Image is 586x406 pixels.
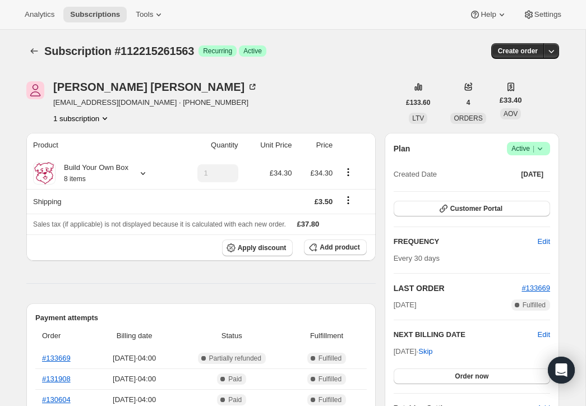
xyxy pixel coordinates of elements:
button: Product actions [53,113,110,124]
span: [DATE] · 04:00 [99,353,170,364]
button: Product actions [339,166,357,178]
button: 4 [460,95,477,110]
span: AOV [504,110,518,118]
span: £34.30 [311,169,333,177]
button: Subscriptions [63,7,127,22]
button: Edit [538,329,550,340]
a: #133669 [42,354,71,362]
th: Unit Price [242,133,296,158]
span: Tools [136,10,153,19]
span: Status [177,330,287,342]
h2: FREQUENCY [394,236,538,247]
span: Skip [418,346,432,357]
span: 4 [467,98,470,107]
span: [DATE] [394,299,417,311]
span: Active [243,47,262,56]
span: Fulfilled [319,354,342,363]
span: Fulfilled [319,395,342,404]
button: Order now [394,368,550,384]
a: #131908 [42,375,71,383]
span: Created Date [394,169,437,180]
span: Fulfillment [293,330,359,342]
span: Billing date [99,330,170,342]
span: £34.30 [270,169,292,177]
th: Quantity [174,133,241,158]
button: Help [463,7,514,22]
span: LTV [412,114,424,122]
span: Paid [228,375,242,384]
button: Tools [129,7,171,22]
span: Subscription #112215261563 [44,45,194,57]
span: Apply discount [238,243,287,252]
span: Add product [320,243,359,252]
button: #133669 [522,283,550,294]
span: Active [511,143,546,154]
span: [EMAIL_ADDRESS][DOMAIN_NAME] · [PHONE_NUMBER] [53,97,258,108]
span: £133.60 [406,98,430,107]
button: [DATE] [514,167,550,182]
button: Subscriptions [26,43,42,59]
button: Edit [531,233,557,251]
span: £37.80 [297,220,320,228]
span: Help [481,10,496,19]
button: Apply discount [222,239,293,256]
span: Fulfilled [523,301,546,310]
button: Skip [412,343,439,361]
span: Customer Portal [450,204,502,213]
button: £133.60 [399,95,437,110]
a: #130604 [42,395,71,404]
span: Subscriptions [70,10,120,19]
span: £3.50 [315,197,333,206]
th: Price [296,133,336,158]
div: Build Your Own Box [56,162,128,184]
span: Order now [455,372,488,381]
button: Create order [491,43,545,59]
h2: Payment attempts [35,312,367,324]
span: Tracey Horton [26,81,44,99]
span: Sales tax (if applicable) is not displayed because it is calculated with each new order. [33,220,286,228]
div: Open Intercom Messenger [548,357,575,384]
button: Add product [304,239,366,255]
span: Create order [498,47,538,56]
small: 8 items [64,175,86,183]
th: Product [26,133,174,158]
img: product img [33,162,56,184]
button: Customer Portal [394,201,550,216]
span: | [533,144,534,153]
button: Settings [516,7,568,22]
button: Shipping actions [339,194,357,206]
span: Analytics [25,10,54,19]
span: [DATE] · [394,347,433,356]
span: Paid [228,395,242,404]
h2: Plan [394,143,410,154]
span: Edit [538,236,550,247]
button: Analytics [18,7,61,22]
span: Recurring [203,47,232,56]
span: Partially refunded [209,354,261,363]
span: [DATE] [521,170,543,179]
span: ORDERS [454,114,482,122]
th: Order [35,324,95,348]
th: Shipping [26,189,174,214]
h2: LAST ORDER [394,283,522,294]
span: £33.40 [500,95,522,106]
span: [DATE] · 04:00 [99,394,170,405]
a: #133669 [522,284,550,292]
span: Settings [534,10,561,19]
span: Fulfilled [319,375,342,384]
div: [PERSON_NAME] [PERSON_NAME] [53,81,258,93]
span: Every 30 days [394,254,440,262]
h2: NEXT BILLING DATE [394,329,538,340]
span: [DATE] · 04:00 [99,373,170,385]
